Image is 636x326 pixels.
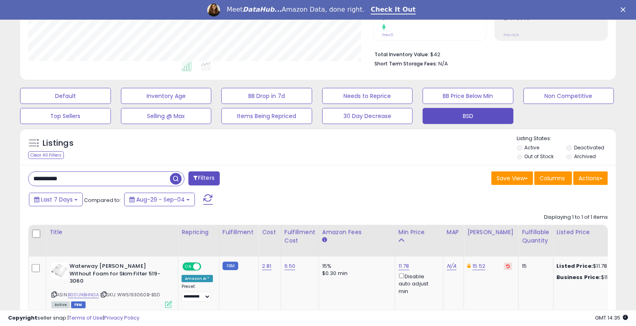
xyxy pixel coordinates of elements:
strong: Copyright [8,314,37,322]
img: Profile image for Georgie [207,4,220,16]
b: Listed Price: [557,262,593,270]
div: Repricing [182,228,216,236]
a: 11.78 [399,262,409,270]
b: Total Inventory Value: [374,51,429,58]
li: $42 [374,49,602,59]
img: 31EUN2hqtYL._SL40_.jpg [51,263,67,279]
button: Selling @ Max [121,108,212,124]
p: Listing States: [517,135,616,143]
a: B00UNBHNGA [68,291,99,298]
button: Non Competitive [524,88,614,104]
button: BB Drop in 7d [221,88,312,104]
div: Preset: [182,284,213,302]
button: Actions [573,171,608,185]
div: Meet Amazon Data, done right. [227,6,364,14]
div: $11.78 [557,263,624,270]
div: $11.78 [557,274,624,281]
button: Last 7 Days [29,193,83,206]
button: Aug-29 - Sep-04 [124,193,195,206]
small: Prev: 0 [382,33,393,37]
div: Close [621,7,629,12]
label: Out of Stock [525,153,554,160]
b: Business Price: [557,273,601,281]
button: Columns [534,171,572,185]
button: Default [20,88,111,104]
div: Listed Price [557,228,626,236]
a: 6.50 [284,262,296,270]
div: Amazon Fees [322,228,392,236]
div: $0.30 min [322,270,389,277]
i: DataHub... [243,6,282,13]
button: Inventory Age [121,88,212,104]
small: Amazon Fees. [322,236,327,244]
button: Save View [491,171,533,185]
button: Top Sellers [20,108,111,124]
a: Terms of Use [69,314,103,322]
div: [PERSON_NAME] [467,228,515,236]
button: BB Price Below Min [423,88,513,104]
small: FBM [223,262,238,270]
h5: Listings [43,138,74,149]
div: Title [49,228,175,236]
b: Waterway [PERSON_NAME] Without Foam for Skim Filter 519-3060 [70,263,167,287]
div: 15 [522,263,547,270]
button: Needs to Reprice [322,88,413,104]
a: N/A [447,262,456,270]
span: Columns [540,174,565,182]
div: Disable auto adjust min [399,272,437,295]
b: Short Term Storage Fees: [374,60,437,67]
span: Last 7 Days [41,196,73,204]
button: BSD [423,108,513,124]
div: Fulfillable Quantity [522,228,550,245]
div: Cost [262,228,278,236]
label: Deactivated [574,144,604,151]
div: Fulfillment [223,228,255,236]
span: | SKU: WW5193060B-BSD [100,291,160,298]
div: Amazon AI * [182,275,213,282]
div: MAP [447,228,460,236]
button: 30 Day Decrease [322,108,413,124]
span: All listings currently available for purchase on Amazon [51,302,70,308]
button: Items Being Repriced [221,108,312,124]
span: ON [183,263,193,270]
a: Privacy Policy [104,314,139,322]
button: Filters [188,171,220,185]
span: Compared to: [84,196,121,204]
div: Min Price [399,228,440,236]
span: 2025-09-12 14:35 GMT [595,314,628,322]
div: Displaying 1 to 1 of 1 items [544,214,608,221]
div: Fulfillment Cost [284,228,315,245]
span: Aug-29 - Sep-04 [136,196,185,204]
span: N/A [438,60,448,67]
a: 15.52 [472,262,485,270]
label: Active [525,144,540,151]
div: Clear All Filters [28,151,64,159]
span: FBM [71,302,86,308]
small: Prev: N/A [503,33,519,37]
div: 15% [322,263,389,270]
span: OFF [200,263,213,270]
a: Check It Out [371,6,416,14]
div: seller snap | | [8,314,139,322]
a: 2.81 [262,262,272,270]
label: Archived [574,153,596,160]
div: ASIN: [51,263,172,307]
